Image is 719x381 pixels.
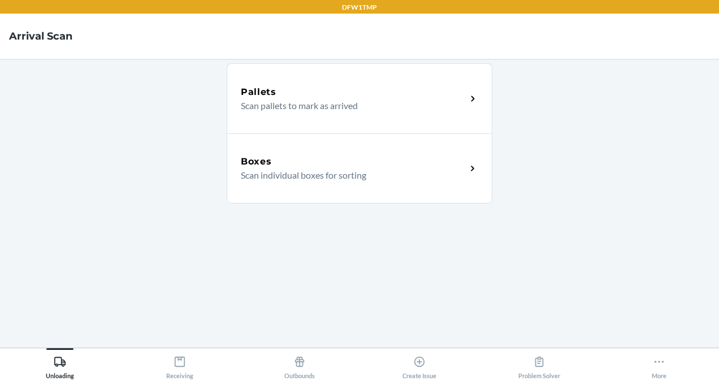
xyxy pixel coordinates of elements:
div: Create Issue [402,351,436,379]
div: Receiving [166,351,193,379]
p: Scan pallets to mark as arrived [241,99,457,112]
button: Outbounds [240,348,359,379]
a: BoxesScan individual boxes for sorting [227,133,492,204]
h4: Arrival Scan [9,29,72,44]
h5: Pallets [241,85,276,99]
h5: Boxes [241,155,272,168]
div: Problem Solver [518,351,560,379]
div: Unloading [46,351,74,379]
button: Receiving [120,348,240,379]
p: DFW1TMP [342,2,377,12]
p: Scan individual boxes for sorting [241,168,457,182]
div: More [652,351,666,379]
button: More [599,348,719,379]
button: Problem Solver [479,348,599,379]
button: Create Issue [359,348,479,379]
div: Outbounds [284,351,315,379]
a: PalletsScan pallets to mark as arrived [227,63,492,133]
